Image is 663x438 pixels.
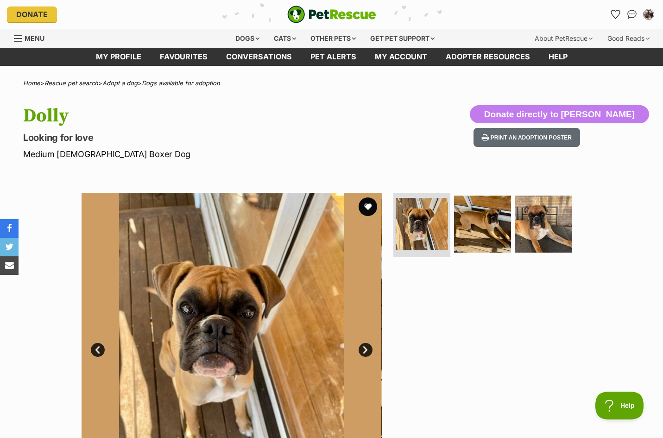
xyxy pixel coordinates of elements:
[23,105,404,127] h1: Dolly
[44,79,98,87] a: Rescue pet search
[396,198,448,250] img: Photo of Dolly
[287,6,376,23] a: PetRescue
[7,6,57,22] a: Donate
[87,48,151,66] a: My profile
[14,29,51,46] a: Menu
[539,48,577,66] a: Help
[23,79,40,87] a: Home
[454,196,511,253] img: Photo of Dolly
[102,79,138,87] a: Adopt a dog
[366,48,436,66] a: My account
[470,105,649,124] button: Donate directly to [PERSON_NAME]
[364,29,441,48] div: Get pet support
[304,29,362,48] div: Other pets
[287,6,376,23] img: logo-e224e6f780fb5917bec1dbf3a21bbac754714ae5b6737aabdf751b685950b380.svg
[515,196,572,253] img: Photo of Dolly
[23,148,404,160] p: Medium [DEMOGRAPHIC_DATA] Boxer Dog
[267,29,303,48] div: Cats
[301,48,366,66] a: Pet alerts
[91,343,105,357] a: Prev
[229,29,266,48] div: Dogs
[627,10,637,19] img: chat-41dd97257d64d25036548639549fe6c8038ab92f7586957e7f3b1b290dea8141.svg
[528,29,599,48] div: About PetRescue
[23,131,404,144] p: Looking for love
[25,34,44,42] span: Menu
[601,29,656,48] div: Good Reads
[217,48,301,66] a: conversations
[595,392,644,419] iframe: Help Scout Beacon - Open
[608,7,656,22] ul: Account quick links
[608,7,623,22] a: Favourites
[359,343,373,357] a: Next
[644,10,653,19] img: Ross Haig profile pic
[436,48,539,66] a: Adopter resources
[142,79,220,87] a: Dogs available for adoption
[474,128,580,147] button: Print an adoption poster
[151,48,217,66] a: Favourites
[359,197,377,216] button: favourite
[625,7,639,22] a: Conversations
[641,7,656,22] button: My account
